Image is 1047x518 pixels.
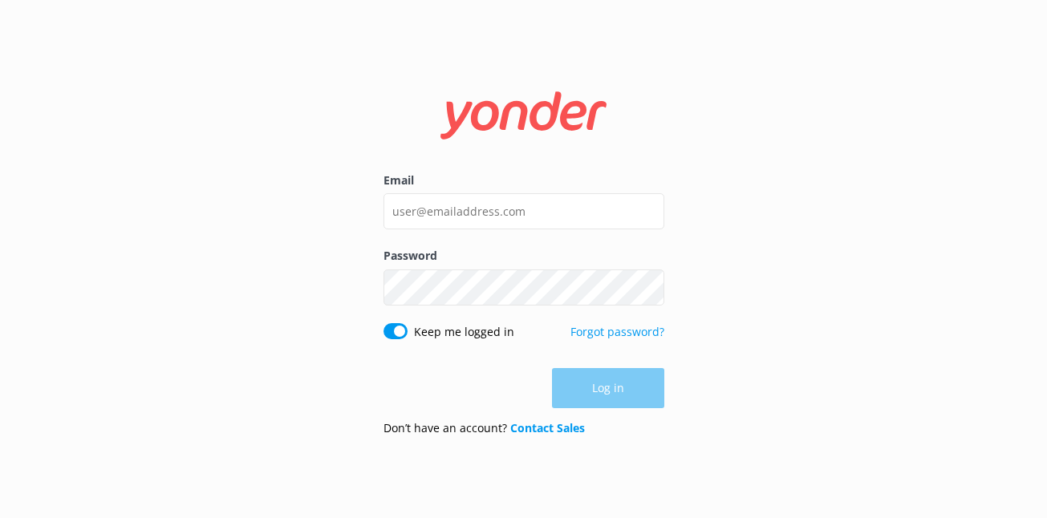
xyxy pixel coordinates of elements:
label: Password [383,247,664,265]
label: Keep me logged in [414,323,514,341]
label: Email [383,172,664,189]
a: Contact Sales [510,420,585,435]
input: user@emailaddress.com [383,193,664,229]
a: Forgot password? [570,324,664,339]
p: Don’t have an account? [383,419,585,437]
button: Show password [632,271,664,303]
